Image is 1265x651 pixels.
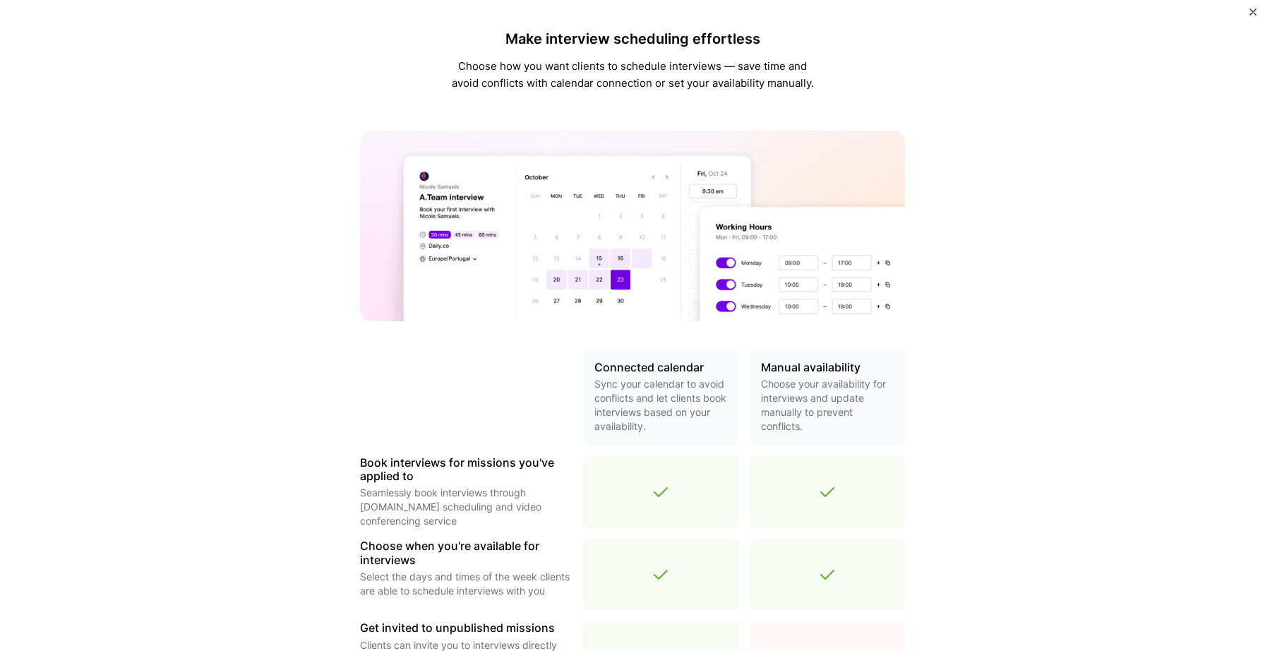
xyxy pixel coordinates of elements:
[360,456,572,483] h3: Book interviews for missions you've applied to
[360,131,905,321] img: A.Team calendar banner
[761,377,894,434] p: Choose your availability for interviews and update manually to prevent conflicts.
[449,58,816,92] p: Choose how you want clients to schedule interviews — save time and avoid conflicts with calendar ...
[360,621,572,635] h3: Get invited to unpublished missions
[594,361,727,374] h3: Connected calendar
[594,377,727,434] p: Sync your calendar to avoid conflicts and let clients book interviews based on your availability.
[360,539,572,566] h3: Choose when you're available for interviews
[449,30,816,47] h4: Make interview scheduling effortless
[1249,8,1257,23] button: Close
[761,361,894,374] h3: Manual availability
[360,570,572,598] p: Select the days and times of the week clients are able to schedule interviews with you
[360,486,572,528] p: Seamlessly book interviews through [DOMAIN_NAME] scheduling and video conferencing service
